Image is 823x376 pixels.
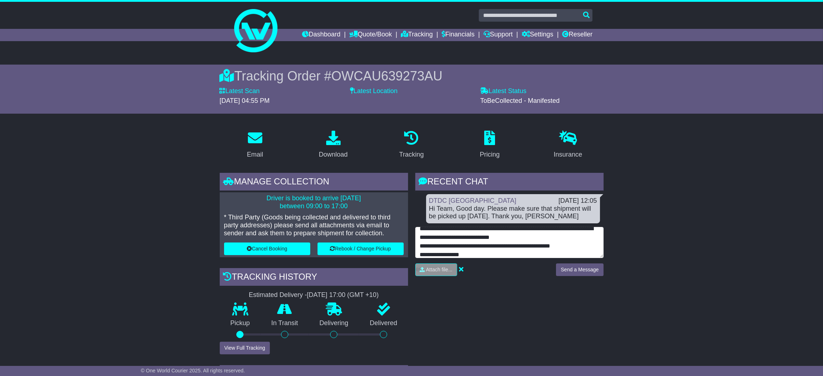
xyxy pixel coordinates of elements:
a: DTDC [GEOGRAPHIC_DATA] [429,197,516,204]
a: Email [242,128,268,162]
span: ToBeCollected - Manifested [480,97,560,104]
div: [DATE] 12:05 [559,197,597,205]
span: [DATE] 04:55 PM [220,97,270,104]
div: [DATE] 17:00 (GMT +10) [307,291,379,299]
a: Settings [522,29,553,41]
div: Pricing [480,150,500,159]
div: Hi Team, Good day. Please make sure that shipment will be picked up [DATE]. Thank you, [PERSON_NAME] [429,205,597,220]
div: Email [247,150,263,159]
p: * Third Party (Goods being collected and delivered to third party addresses) please send all atta... [224,214,404,237]
div: Estimated Delivery - [220,291,408,299]
button: Rebook / Change Pickup [318,242,404,255]
a: Quote/Book [349,29,392,41]
div: Tracking [399,150,424,159]
p: Driver is booked to arrive [DATE] between 09:00 to 17:00 [224,194,404,210]
a: Support [483,29,513,41]
span: © One World Courier 2025. All rights reserved. [141,368,245,373]
div: RECENT CHAT [415,173,604,192]
div: Tracking history [220,268,408,288]
p: Delivering [309,319,359,327]
a: Tracking [401,29,433,41]
div: Insurance [554,150,582,159]
label: Latest Location [350,87,398,95]
button: Cancel Booking [224,242,310,255]
div: Tracking Order # [220,68,604,84]
p: Delivered [359,319,408,327]
div: Download [319,150,348,159]
a: Pricing [475,128,504,162]
button: View Full Tracking [220,342,270,354]
label: Latest Status [480,87,526,95]
p: Pickup [220,319,261,327]
a: Download [314,128,353,162]
button: Send a Message [556,263,603,276]
a: Reseller [562,29,592,41]
a: Financials [442,29,474,41]
a: Dashboard [302,29,341,41]
p: In Transit [261,319,309,327]
span: OWCAU639273AU [331,69,442,83]
div: Manage collection [220,173,408,192]
a: Insurance [549,128,587,162]
a: Tracking [394,128,428,162]
label: Latest Scan [220,87,260,95]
